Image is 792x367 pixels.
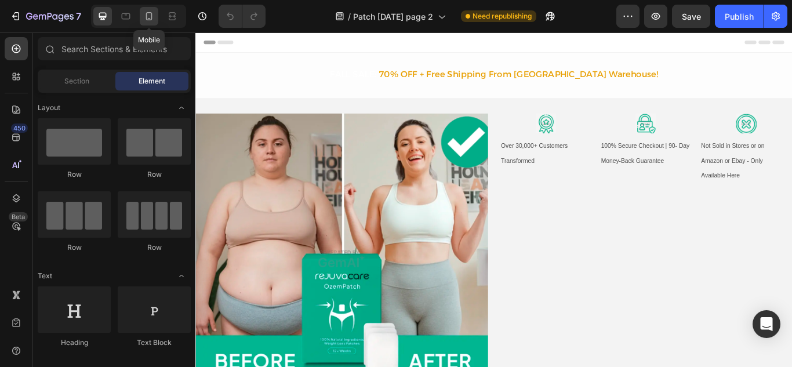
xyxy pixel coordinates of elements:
div: Row [118,242,191,253]
img: Alt image [513,94,537,118]
span: Available Here [590,163,635,171]
div: Row [38,169,111,180]
p: 7 [76,9,81,23]
span: Toggle open [172,99,191,117]
input: Search Sections & Elements [38,37,191,60]
span: Need republishing [473,11,532,21]
button: Publish [715,5,764,28]
span: Text [38,271,52,281]
iframe: Design area [195,32,792,367]
div: Text Block [118,337,191,348]
img: Alt image [630,94,654,118]
span: Over 30,000+ Customers Transformed [356,128,434,154]
span: Amazon or Ebay - Only [590,146,662,154]
button: 7 [5,5,86,28]
span: Element [139,76,165,86]
span: 70% OFF + Free Shipping From [GEOGRAPHIC_DATA] Warehouse! [214,43,539,54]
span: Patch [DATE] page 2 [353,10,433,23]
span: Save [682,12,701,21]
span: Section [64,76,89,86]
div: 450 [11,123,28,133]
div: Undo/Redo [219,5,266,28]
button: Save [672,5,710,28]
div: Beta [9,212,28,221]
div: Row [38,242,111,253]
span: Not Sold in Stores or on [590,128,663,136]
img: Alt image [397,94,420,118]
span: Toggle open [172,267,191,285]
span: / [348,10,351,23]
div: Row [118,169,191,180]
div: Open Intercom Messenger [753,310,780,338]
span: Layout [38,103,60,113]
div: Heading [38,337,111,348]
div: Publish [725,10,754,23]
span: 100% Secure Checkout | 90- Day Money-Back Guarantee [473,128,576,154]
